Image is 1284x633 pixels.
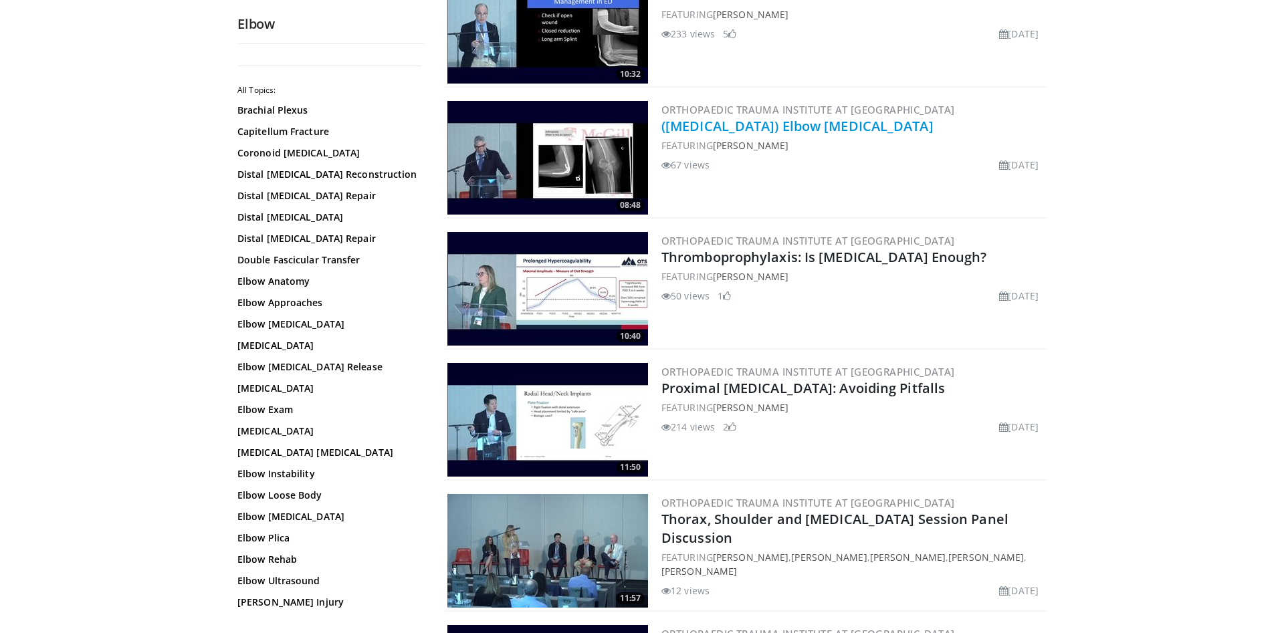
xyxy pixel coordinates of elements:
img: 84ca9ac9-0dc3-467e-b081-d653ce0d98cb.300x170_q85_crop-smart_upscale.jpg [447,101,648,215]
li: 67 views [661,158,710,172]
a: Elbow Ultrasound [237,574,418,588]
div: FEATURING , , , , [661,550,1044,578]
a: 10:40 [447,232,648,346]
a: Distal [MEDICAL_DATA] [237,211,418,224]
a: Orthopaedic Trauma Institute at [GEOGRAPHIC_DATA] [661,234,955,247]
li: [DATE] [999,420,1039,434]
a: Brachial Plexus [237,104,418,117]
a: Capitellum Fracture [237,125,418,138]
h2: All Topics: [237,85,421,96]
a: [PERSON_NAME] Injury [237,596,418,609]
a: Distal [MEDICAL_DATA] Repair [237,189,418,203]
a: [PERSON_NAME] [791,551,867,563]
a: Thromboprophylaxis: Is [MEDICAL_DATA] Enough? [661,248,987,266]
a: Orthopaedic Trauma Institute at [GEOGRAPHIC_DATA] [661,496,955,509]
a: Elbow Plica [237,531,418,545]
a: [PERSON_NAME] [870,551,946,563]
li: 50 views [661,289,710,303]
img: 6b0c6a5d-c86a-4f01-a1dd-0d974a75b510.300x170_q85_crop-smart_upscale.jpg [447,363,648,477]
a: Elbow Anatomy [237,275,418,288]
a: [PERSON_NAME] [713,8,788,21]
li: [DATE] [999,289,1039,303]
a: Elbow Approaches [237,296,418,309]
a: 11:50 [447,363,648,477]
a: [PERSON_NAME] [713,551,788,563]
div: FEATURING [661,269,1044,283]
a: Elbow Instability [237,467,418,481]
a: Thorax, Shoulder and [MEDICAL_DATA] Session Panel Discussion [661,510,1008,547]
a: [MEDICAL_DATA] [237,424,418,438]
a: [MEDICAL_DATA] [237,382,418,395]
li: 214 views [661,420,715,434]
div: FEATURING [661,400,1044,414]
span: 11:57 [616,592,645,604]
a: Coronoid [MEDICAL_DATA] [237,146,418,160]
a: [MEDICAL_DATA] [MEDICAL_DATA] [237,446,418,459]
h2: Elbow [237,15,425,33]
a: Elbow [MEDICAL_DATA] Release [237,360,418,374]
div: FEATURING [661,138,1044,152]
img: 57f899d8-c7ed-4ec8-98ed-16f21ed312dd.300x170_q85_crop-smart_upscale.jpg [447,494,648,608]
a: [PERSON_NAME] [948,551,1024,563]
a: Elbow Exam [237,403,418,416]
a: Orthopaedic Trauma Institute at [GEOGRAPHIC_DATA] [661,365,955,378]
span: 10:40 [616,330,645,342]
li: [DATE] [999,584,1039,598]
a: [PERSON_NAME] [713,401,788,414]
a: Distal [MEDICAL_DATA] Reconstruction [237,168,418,181]
span: 10:32 [616,68,645,80]
a: Extensor Carpi Ulnaris (ECU) [237,617,418,630]
a: [PERSON_NAME] [713,139,788,152]
li: [DATE] [999,158,1039,172]
a: 11:57 [447,494,648,608]
img: 669e8dd2-25ae-4ed0-9273-3d4b0083ea1e.300x170_q85_crop-smart_upscale.jpg [447,232,648,346]
span: 08:48 [616,199,645,211]
a: Distal [MEDICAL_DATA] Repair [237,232,418,245]
span: 11:50 [616,461,645,473]
a: Elbow Rehab [237,553,418,566]
li: 233 views [661,27,715,41]
a: Elbow [MEDICAL_DATA] [237,318,418,331]
li: 2 [723,420,736,434]
li: 5 [723,27,736,41]
li: 1 [718,289,731,303]
a: 08:48 [447,101,648,215]
a: Elbow [MEDICAL_DATA] [237,510,418,523]
a: ([MEDICAL_DATA]) Elbow [MEDICAL_DATA] [661,117,934,135]
a: [PERSON_NAME] [713,270,788,283]
a: Proximal [MEDICAL_DATA]: Avoiding Pitfalls [661,379,945,397]
a: [PERSON_NAME] [661,565,737,578]
a: Orthopaedic Trauma Institute at [GEOGRAPHIC_DATA] [661,103,955,116]
li: [DATE] [999,27,1039,41]
a: Elbow Loose Body [237,489,418,502]
div: FEATURING [661,7,1044,21]
li: 12 views [661,584,710,598]
a: [MEDICAL_DATA] [237,339,418,352]
a: Double Fascicular Transfer [237,253,418,267]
